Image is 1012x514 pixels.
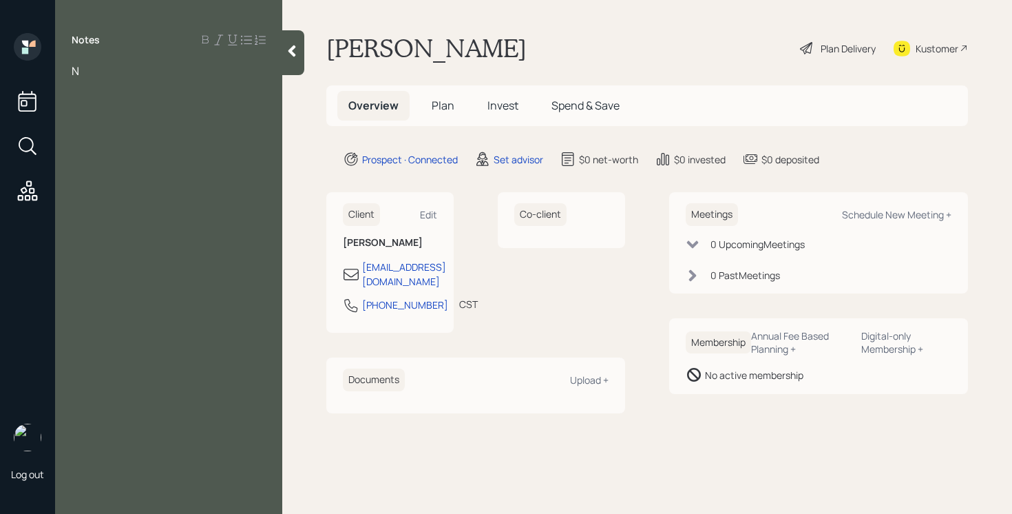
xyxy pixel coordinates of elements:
div: 0 Upcoming Meeting s [710,237,805,251]
span: N [72,63,79,79]
span: Overview [348,98,399,113]
span: Plan [432,98,454,113]
h6: [PERSON_NAME] [343,237,437,249]
div: Schedule New Meeting + [842,208,951,221]
div: [PHONE_NUMBER] [362,298,448,312]
div: Upload + [570,373,609,387]
h6: Client [343,203,380,226]
span: Invest [487,98,518,113]
div: CST [459,297,478,311]
div: $0 invested [674,152,726,167]
span: Spend & Save [551,98,620,113]
img: retirable_logo.png [14,424,41,451]
h1: [PERSON_NAME] [326,33,527,63]
h6: Membership [686,331,751,354]
div: Annual Fee Based Planning + [751,329,850,356]
div: 0 Past Meeting s [710,268,780,282]
h6: Documents [343,369,405,391]
div: $0 deposited [761,152,819,167]
div: $0 net-worth [579,152,638,167]
h6: Meetings [686,203,738,226]
div: Digital-only Membership + [861,329,951,356]
div: Plan Delivery [821,41,876,56]
div: Set advisor [494,152,543,167]
div: Edit [420,208,437,221]
div: [EMAIL_ADDRESS][DOMAIN_NAME] [362,260,446,289]
div: Log out [11,468,44,481]
div: Kustomer [916,41,958,56]
h6: Co-client [514,203,567,226]
div: Prospect · Connected [362,152,458,167]
div: No active membership [705,368,803,382]
label: Notes [72,33,100,47]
